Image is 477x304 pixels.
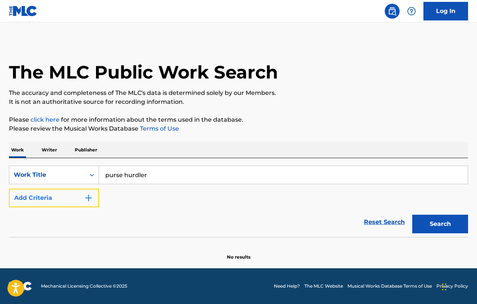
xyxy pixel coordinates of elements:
[9,166,468,237] form: Search Form
[9,142,26,158] p: Work
[84,193,93,202] img: 9d2ae6d4665cec9f34b9.svg
[9,97,468,106] p: It is not an authoritative source for recording information.
[73,142,99,158] p: Publisher
[423,2,468,20] a: Log In
[436,283,468,289] a: Privacy Policy
[348,283,432,289] a: Musical Works Database Terms of Use
[407,7,416,16] img: help
[442,276,446,298] div: Drag
[227,245,250,260] p: No results
[41,283,127,289] span: Mechanical Licensing Collective © 2025
[385,4,400,19] a: Public Search
[31,116,60,123] a: click here
[388,7,397,16] img: search
[9,6,38,16] img: MLC Logo
[360,214,409,230] a: Reset Search
[9,89,468,97] p: The accuracy and completeness of The MLC's data is determined solely by our Members.
[9,115,468,124] p: Please for more information about the terms used in the database.
[304,283,343,289] a: The MLC Website
[412,215,468,233] button: Search
[404,4,419,19] div: Help
[39,142,59,158] p: Writer
[9,189,99,207] button: Add Criteria
[14,170,81,179] div: Work Title
[274,283,300,289] a: Need Help?
[9,124,468,133] p: Please review the Musical Works Database
[9,282,32,291] img: logo
[9,61,278,83] h1: The MLC Public Work Search
[138,125,179,132] a: Terms of Use
[440,268,477,304] iframe: Chat Widget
